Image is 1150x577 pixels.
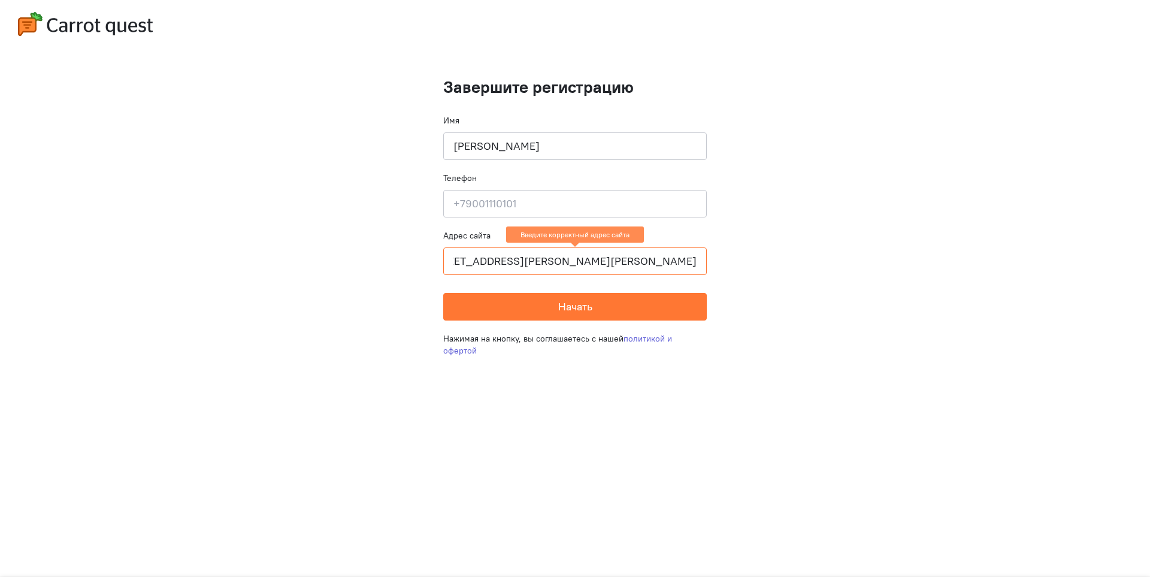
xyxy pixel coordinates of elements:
[443,229,491,241] label: Адрес сайта
[443,293,707,321] button: Начать
[252,13,823,34] div: Мы используем cookies для улучшения работы сайта, анализа трафика и персонализации. Используя сай...
[18,12,153,36] img: carrot-quest-logo.svg
[443,132,707,160] input: Ваше имя
[443,114,459,126] label: Имя
[443,172,477,184] label: Телефон
[443,321,707,368] div: Нажимая на кнопку, вы соглашаетесь с нашей
[779,24,800,33] a: здесь
[506,226,644,243] ng-message: Введите корректный адрес сайта
[443,190,707,217] input: +79001110101
[837,11,897,35] button: Я согласен
[847,17,886,29] span: Я согласен
[443,333,672,356] a: политикой и офертой
[443,247,707,275] input: www.mywebsite.com
[443,78,707,96] h1: Завершите регистрацию
[558,300,592,313] span: Начать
